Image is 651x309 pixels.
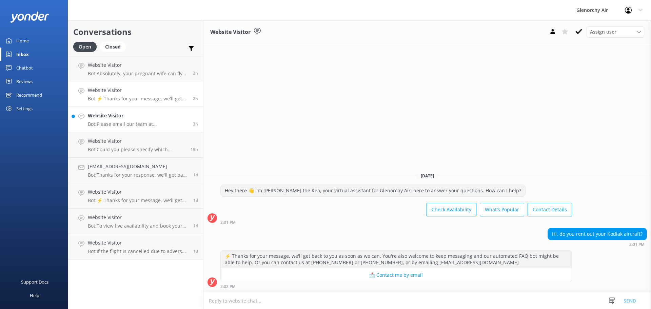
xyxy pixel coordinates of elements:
[88,223,188,229] p: Bot: To view live availability and book your experience, please visit [URL][DOMAIN_NAME].
[16,34,29,47] div: Home
[88,121,188,127] p: Bot: Please email our team at [EMAIL_ADDRESS][DOMAIN_NAME] with details of your preferred amendme...
[68,158,203,183] a: [EMAIL_ADDRESS][DOMAIN_NAME]Bot:Thanks for your response, we'll get back to you as soon as we can...
[88,86,188,94] h4: Website Visitor
[73,43,100,50] a: Open
[68,132,203,158] a: Website VisitorBot:Could you please specify which destination you are referring to for the Fly | ...
[16,75,33,88] div: Reviews
[221,185,525,196] div: Hey there 👋 I'm [PERSON_NAME] the Kea, your virtual assistant for Glenorchy Air, here to answer y...
[220,284,572,289] div: Sep 16 2025 02:02pm (UTC +12:00) Pacific/Auckland
[193,197,198,203] span: Sep 15 2025 02:00am (UTC +12:00) Pacific/Auckland
[590,28,616,36] span: Assign user
[88,248,188,254] p: Bot: If the flight is cancelled due to adverse weather conditions and cannot be rescheduled, you ...
[16,102,33,115] div: Settings
[210,28,251,37] h3: Website Visitor
[88,188,188,196] h4: Website Visitor
[191,147,198,152] span: Sep 15 2025 09:45pm (UTC +12:00) Pacific/Auckland
[10,12,49,23] img: yonder-white-logo.png
[548,242,647,247] div: Sep 16 2025 02:01pm (UTC +12:00) Pacific/Auckland
[221,268,572,282] button: 📩 Contact me by email
[73,42,97,52] div: Open
[30,289,39,302] div: Help
[193,121,198,127] span: Sep 16 2025 12:53pm (UTC +12:00) Pacific/Auckland
[88,137,185,145] h4: Website Visitor
[68,209,203,234] a: Website VisitorBot:To view live availability and book your experience, please visit [URL][DOMAIN_...
[68,234,203,259] a: Website VisitorBot:If the flight is cancelled due to adverse weather conditions and cannot be res...
[88,147,185,153] p: Bot: Could you please specify which destination you are referring to for the Fly | Explore | Fly ...
[88,172,188,178] p: Bot: Thanks for your response, we'll get back to you as soon as we can during opening hours.
[417,173,438,179] span: [DATE]
[220,220,572,225] div: Sep 16 2025 02:01pm (UTC +12:00) Pacific/Auckland
[88,163,188,170] h4: [EMAIL_ADDRESS][DOMAIN_NAME]
[193,223,198,229] span: Sep 15 2025 12:16am (UTC +12:00) Pacific/Auckland
[88,71,188,77] p: Bot: Absolutely, your pregnant wife can fly with us. If you have any medical concerns, it's alway...
[193,96,198,101] span: Sep 16 2025 02:01pm (UTC +12:00) Pacific/Auckland
[629,243,645,247] strong: 2:01 PM
[480,203,524,216] button: What's Popular
[100,42,126,52] div: Closed
[100,43,129,50] a: Closed
[16,61,33,75] div: Chatbot
[193,70,198,76] span: Sep 16 2025 02:08pm (UTC +12:00) Pacific/Auckland
[193,248,198,254] span: Sep 14 2025 09:26pm (UTC +12:00) Pacific/Auckland
[88,96,188,102] p: Bot: ⚡ Thanks for your message, we'll get back to you as soon as we can. You're also welcome to k...
[548,228,647,240] div: Hi, do you rent out your Kodiak aircraft?
[68,183,203,209] a: Website VisitorBot:⚡ Thanks for your message, we'll get back to you as soon as we can. You're als...
[88,112,188,119] h4: Website Visitor
[68,81,203,107] a: Website VisitorBot:⚡ Thanks for your message, we'll get back to you as soon as we can. You're als...
[220,220,236,225] strong: 2:01 PM
[88,197,188,204] p: Bot: ⚡ Thanks for your message, we'll get back to you as soon as we can. You're also welcome to k...
[88,239,188,247] h4: Website Visitor
[68,107,203,132] a: Website VisitorBot:Please email our team at [EMAIL_ADDRESS][DOMAIN_NAME] with details of your pre...
[427,203,476,216] button: Check Availability
[88,214,188,221] h4: Website Visitor
[221,250,572,268] div: ⚡ Thanks for your message, we'll get back to you as soon as we can. You're also welcome to keep m...
[73,25,198,38] h2: Conversations
[68,56,203,81] a: Website VisitorBot:Absolutely, your pregnant wife can fly with us. If you have any medical concer...
[21,275,48,289] div: Support Docs
[220,285,236,289] strong: 2:02 PM
[587,26,644,37] div: Assign User
[88,61,188,69] h4: Website Visitor
[193,172,198,178] span: Sep 15 2025 01:37pm (UTC +12:00) Pacific/Auckland
[16,47,29,61] div: Inbox
[16,88,42,102] div: Recommend
[528,203,572,216] button: Contact Details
